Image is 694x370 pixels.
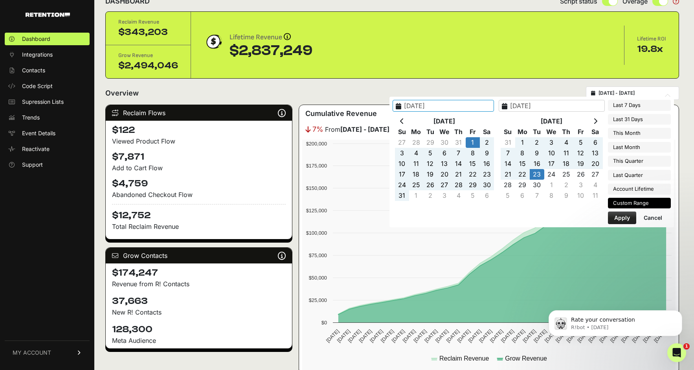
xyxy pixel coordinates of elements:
text: [DATE] [423,328,439,344]
th: [DATE] [409,116,480,127]
a: Reactivate [5,143,90,155]
text: $175,000 [306,163,327,169]
td: 28 [409,137,423,148]
td: 30 [530,180,544,190]
h4: $12,752 [112,204,286,222]
td: 13 [588,148,602,158]
li: Last 7 Days [608,100,671,111]
li: Last Month [608,142,671,153]
div: Meta Audience [112,336,286,345]
td: 12 [573,148,588,158]
td: 5 [573,137,588,148]
text: [DATE] [369,328,384,344]
a: Integrations [5,48,90,61]
td: 6 [437,148,452,158]
div: Reclaim Flows [106,105,292,121]
td: 8 [515,148,530,158]
strong: [DATE] - [DATE] [340,125,389,133]
a: Code Script [5,80,90,92]
text: $50,000 [309,275,327,281]
td: 31 [452,137,466,148]
td: 1 [544,180,559,190]
td: 1 [515,137,530,148]
p: New R! Contacts [112,307,286,317]
td: 9 [559,190,573,201]
text: [DATE] [445,328,461,344]
text: [DATE] [467,328,482,344]
text: $100,000 [306,230,327,236]
td: 9 [530,148,544,158]
td: 24 [544,169,559,180]
td: 28 [452,180,466,190]
text: [DATE] [510,328,526,344]
td: 2 [480,137,494,148]
td: 11 [559,148,573,158]
th: We [544,127,559,137]
td: 5 [501,190,515,201]
th: [DATE] [515,116,588,127]
td: 26 [423,180,437,190]
td: 21 [501,169,515,180]
td: 16 [530,158,544,169]
td: 27 [588,169,602,180]
td: 28 [501,180,515,190]
td: 25 [409,180,423,190]
div: Lifetime ROI [637,35,666,43]
td: 7 [501,148,515,158]
td: 29 [515,180,530,190]
span: From [325,125,389,134]
div: Abandoned Checkout Flow [112,190,286,199]
td: 31 [395,190,409,201]
td: 21 [452,169,466,180]
h4: $7,871 [112,151,286,163]
div: $2,494,046 [118,59,178,72]
th: Su [395,127,409,137]
span: 7% [312,124,323,135]
td: 6 [515,190,530,201]
td: 11 [409,158,423,169]
text: $200,000 [306,141,327,147]
text: [DATE] [325,328,340,344]
td: 1 [466,137,480,148]
div: 19.8x [637,43,666,55]
div: $2,837,249 [229,43,312,59]
text: [DATE] [500,328,515,344]
td: 4 [452,190,466,201]
span: Trends [22,114,40,121]
td: 27 [395,137,409,148]
div: $343,203 [118,26,178,39]
th: Sa [588,127,602,137]
td: 6 [480,190,494,201]
th: Tu [530,127,544,137]
span: MY ACCOUNT [13,349,51,357]
th: Mo [515,127,530,137]
td: 24 [395,180,409,190]
li: This Month [608,128,671,139]
td: 2 [530,137,544,148]
h4: $174,247 [112,267,286,279]
td: 29 [423,137,437,148]
text: [DATE] [456,328,471,344]
td: 29 [466,180,480,190]
text: [DATE] [347,328,362,344]
h4: $122 [112,124,286,136]
text: $150,000 [306,185,327,191]
span: Supression Lists [22,98,64,106]
span: 1 [683,343,690,350]
div: Grow Revenue [118,52,178,59]
td: 4 [559,137,573,148]
th: Th [559,127,573,137]
text: $25,000 [309,297,327,303]
td: 15 [466,158,480,169]
td: 22 [466,169,480,180]
td: 7 [452,148,466,158]
th: Fr [573,127,588,137]
span: Code Script [22,82,53,90]
td: 20 [437,169,452,180]
h4: 37,663 [112,295,286,307]
th: Sa [480,127,494,137]
td: 3 [437,190,452,201]
td: 8 [466,148,480,158]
